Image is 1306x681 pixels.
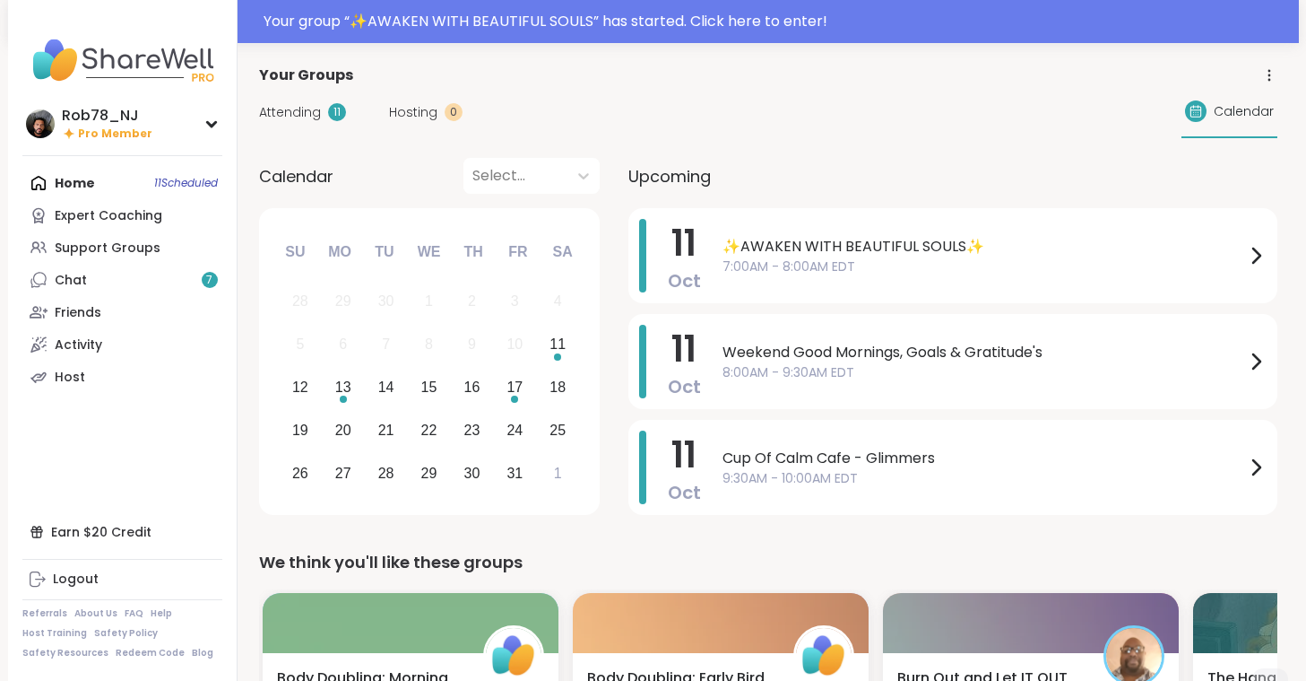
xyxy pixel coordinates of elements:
[539,411,577,450] div: Choose Saturday, October 25th, 2025
[410,326,448,364] div: Not available Wednesday, October 8th, 2025
[324,283,362,321] div: Not available Monday, September 29th, 2025
[151,607,172,620] a: Help
[378,289,394,313] div: 30
[22,29,222,92] img: ShareWell Nav Logo
[292,375,308,399] div: 12
[539,326,577,364] div: Choose Saturday, October 11th, 2025
[22,328,222,361] a: Activity
[22,231,222,264] a: Support Groups
[722,342,1245,363] span: Weekend Good Mornings, Goals & Gratitude's
[22,199,222,231] a: Expert Coaching
[55,304,101,322] div: Friends
[549,418,566,442] div: 25
[94,627,158,640] a: Safety Policy
[409,232,448,272] div: We
[506,461,523,485] div: 31
[496,454,534,493] div: Choose Friday, October 31st, 2025
[421,418,437,442] div: 22
[549,375,566,399] div: 18
[125,607,143,620] a: FAQ
[668,268,701,293] span: Oct
[292,461,308,485] div: 26
[410,369,448,407] div: Choose Wednesday, October 15th, 2025
[320,232,359,272] div: Mo
[671,430,696,480] span: 11
[281,369,320,407] div: Choose Sunday, October 12th, 2025
[22,516,222,548] div: Earn $20 Credit
[722,363,1245,382] span: 8:00AM - 9:30AM EDT
[281,454,320,493] div: Choose Sunday, October 26th, 2025
[116,647,185,659] a: Redeem Code
[324,411,362,450] div: Choose Monday, October 20th, 2025
[259,103,321,122] span: Attending
[496,411,534,450] div: Choose Friday, October 24th, 2025
[192,647,213,659] a: Blog
[367,326,405,364] div: Not available Tuesday, October 7th, 2025
[367,411,405,450] div: Choose Tuesday, October 21st, 2025
[498,232,538,272] div: Fr
[335,375,351,399] div: 13
[468,332,476,356] div: 9
[506,418,523,442] div: 24
[26,109,55,138] img: Rob78_NJ
[275,232,315,272] div: Su
[281,283,320,321] div: Not available Sunday, September 28th, 2025
[511,289,519,313] div: 3
[22,264,222,296] a: Chat7
[668,480,701,505] span: Oct
[464,461,480,485] div: 30
[22,361,222,393] a: Host
[554,461,562,485] div: 1
[421,375,437,399] div: 15
[425,289,433,313] div: 1
[722,469,1245,488] span: 9:30AM - 10:00AM EDT
[367,283,405,321] div: Not available Tuesday, September 30th, 2025
[365,232,404,272] div: Tu
[378,461,394,485] div: 28
[339,332,347,356] div: 6
[464,375,480,399] div: 16
[378,418,394,442] div: 21
[453,454,491,493] div: Choose Thursday, October 30th, 2025
[367,369,405,407] div: Choose Tuesday, October 14th, 2025
[421,461,437,485] div: 29
[539,369,577,407] div: Choose Saturday, October 18th, 2025
[453,326,491,364] div: Not available Thursday, October 9th, 2025
[324,369,362,407] div: Choose Monday, October 13th, 2025
[55,272,87,290] div: Chat
[410,283,448,321] div: Not available Wednesday, October 1st, 2025
[539,454,577,493] div: Choose Saturday, November 1st, 2025
[62,106,152,126] div: Rob78_NJ
[425,332,433,356] div: 8
[335,289,351,313] div: 29
[506,332,523,356] div: 10
[292,289,308,313] div: 28
[453,369,491,407] div: Choose Thursday, October 16th, 2025
[671,218,696,268] span: 11
[335,461,351,485] div: 27
[55,240,160,258] div: Support Groups
[671,324,696,374] span: 11
[464,418,480,442] div: 23
[22,607,67,620] a: Referrals
[378,375,394,399] div: 14
[549,332,566,356] div: 11
[628,164,711,188] span: Upcoming
[324,454,362,493] div: Choose Monday, October 27th, 2025
[328,103,346,121] div: 11
[296,332,304,356] div: 5
[722,236,1245,258] span: ✨AWAKEN WITH BEAUTIFUL SOULS✨
[722,258,1245,276] span: 7:00AM - 8:00AM EDT
[53,571,99,589] div: Logout
[22,647,108,659] a: Safety Resources
[539,283,577,321] div: Not available Saturday, October 4th, 2025
[367,454,405,493] div: Choose Tuesday, October 28th, 2025
[453,283,491,321] div: Not available Thursday, October 2nd, 2025
[453,411,491,450] div: Choose Thursday, October 23rd, 2025
[382,332,390,356] div: 7
[496,283,534,321] div: Not available Friday, October 3rd, 2025
[281,326,320,364] div: Not available Sunday, October 5th, 2025
[410,411,448,450] div: Choose Wednesday, October 22nd, 2025
[259,550,1277,575] div: We think you'll like these groups
[506,375,523,399] div: 17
